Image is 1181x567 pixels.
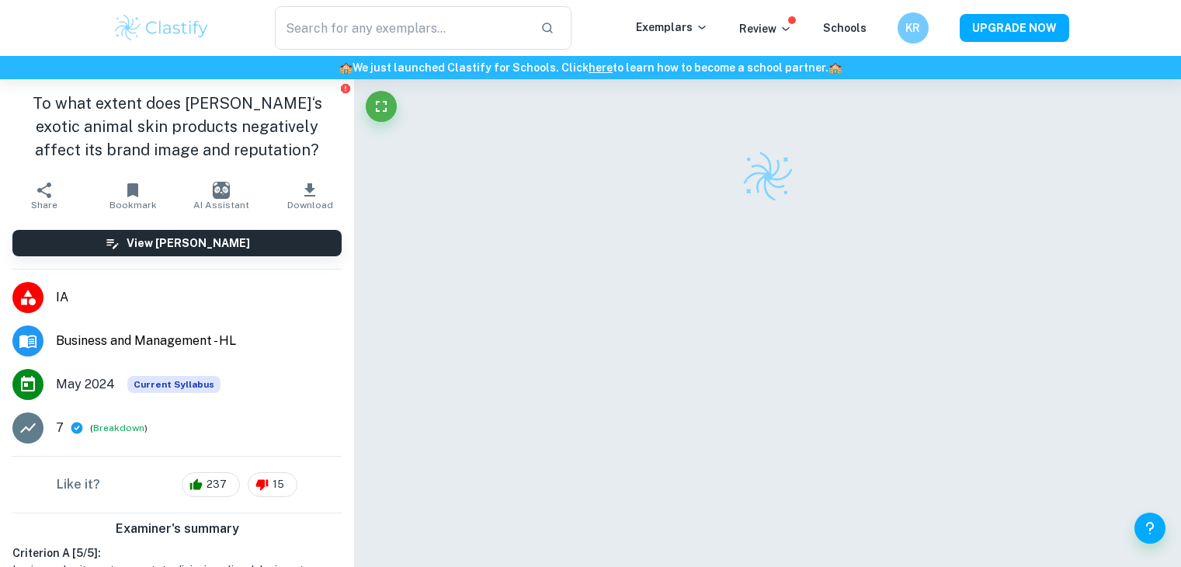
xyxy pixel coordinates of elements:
span: Current Syllabus [127,376,221,393]
h6: We just launched Clastify for Schools. Click to learn how to become a school partner. [3,59,1178,76]
span: Business and Management - HL [56,332,342,350]
h6: Criterion A [ 5 / 5 ]: [12,544,342,562]
h6: View [PERSON_NAME] [127,235,250,252]
span: AI Assistant [193,200,249,210]
h6: Like it? [57,475,100,494]
div: 15 [248,472,297,497]
span: Share [31,200,57,210]
span: 🏫 [339,61,353,74]
img: Clastify logo [113,12,211,43]
span: ( ) [90,421,148,436]
span: IA [56,288,342,307]
h1: To what extent does [PERSON_NAME]‘s exotic animal skin products negatively affect its brand image... [12,92,342,162]
button: UPGRADE NOW [960,14,1069,42]
span: 15 [264,477,293,492]
div: This exemplar is based on the current syllabus. Feel free to refer to it for inspiration/ideas wh... [127,376,221,393]
button: Help and Feedback [1134,513,1165,544]
p: Review [739,20,792,37]
button: Bookmark [89,174,177,217]
img: Clastify logo [741,149,795,203]
img: AI Assistant [213,182,230,199]
button: Report issue [339,82,351,94]
span: Bookmark [109,200,157,210]
a: here [589,61,613,74]
h6: Examiner's summary [6,520,348,538]
button: Download [266,174,354,217]
button: View [PERSON_NAME] [12,230,342,256]
span: May 2024 [56,375,115,394]
a: Schools [823,22,867,34]
button: Breakdown [93,421,144,435]
p: Exemplars [636,19,708,36]
span: 237 [198,477,235,492]
input: Search for any exemplars... [275,6,529,50]
p: 7 [56,419,64,437]
button: Fullscreen [366,91,397,122]
button: KR [898,12,929,43]
div: 237 [182,472,240,497]
button: AI Assistant [177,174,266,217]
h6: KR [904,19,922,37]
span: Download [287,200,333,210]
span: 🏫 [828,61,842,74]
